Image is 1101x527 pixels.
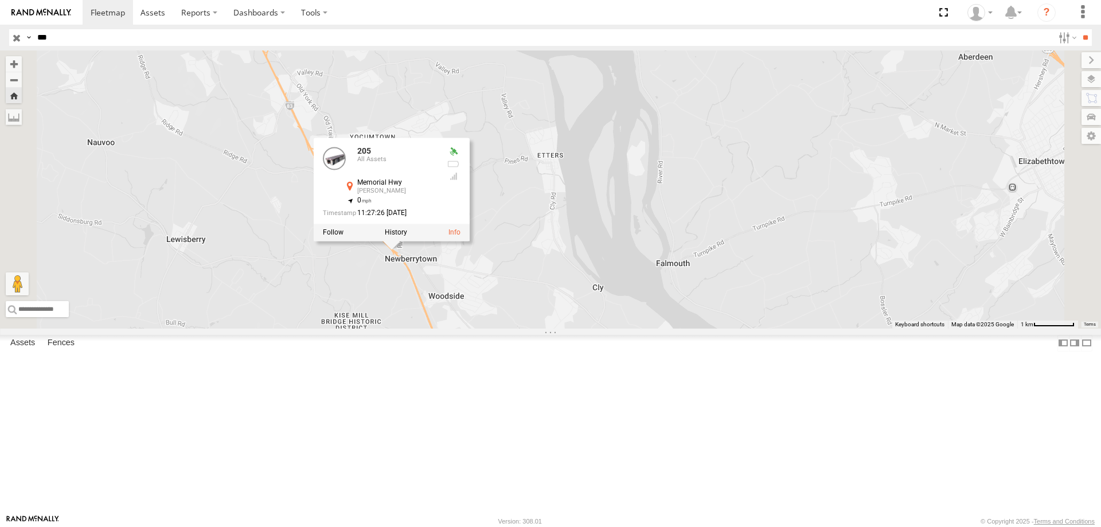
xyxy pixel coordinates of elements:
[323,228,343,236] label: Realtime tracking of Asset
[357,179,438,187] div: Memorial Hwy
[6,272,29,295] button: Drag Pegman onto the map to open Street View
[6,88,22,103] button: Zoom Home
[981,518,1095,525] div: © Copyright 2025 -
[1057,335,1069,352] label: Dock Summary Table to the Left
[385,228,407,236] label: View Asset History
[447,172,460,181] div: Last Event GSM Signal Strength
[1017,321,1078,329] button: Map Scale: 1 km per 68 pixels
[357,197,372,205] span: 0
[895,321,944,329] button: Keyboard shortcuts
[357,156,438,163] div: All Assets
[357,147,371,156] a: 205
[448,228,460,236] a: View Asset Details
[1054,29,1079,46] label: Search Filter Options
[498,518,542,525] div: Version: 308.01
[323,147,346,170] a: View Asset Details
[6,516,59,527] a: Visit our Website
[11,9,71,17] img: rand-logo.svg
[357,188,438,195] div: [PERSON_NAME]
[1069,335,1080,352] label: Dock Summary Table to the Right
[447,147,460,157] div: Valid GPS Fix
[323,209,438,217] div: Date/time of location update
[951,321,1014,327] span: Map data ©2025 Google
[6,56,22,72] button: Zoom in
[6,72,22,88] button: Zoom out
[5,335,41,351] label: Assets
[42,335,80,351] label: Fences
[1082,128,1101,144] label: Map Settings
[24,29,33,46] label: Search Query
[1081,335,1092,352] label: Hide Summary Table
[6,109,22,125] label: Measure
[1034,518,1095,525] a: Terms and Conditions
[1037,3,1056,22] i: ?
[447,159,460,169] div: No battery health information received from this device.
[963,4,997,21] div: David Steen
[1084,322,1096,327] a: Terms (opens in new tab)
[1021,321,1033,327] span: 1 km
